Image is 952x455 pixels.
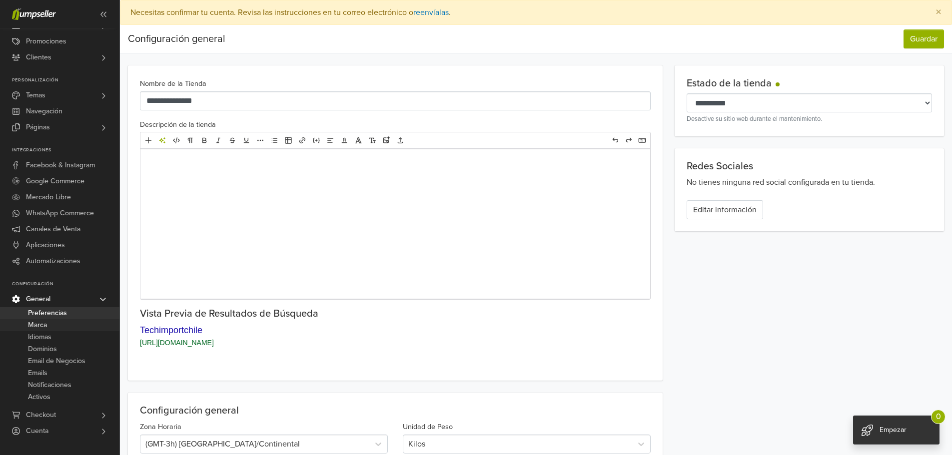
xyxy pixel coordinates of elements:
[394,134,407,147] a: Subir archivos
[28,391,50,403] span: Activos
[140,324,202,334] span: Techimportchile
[687,160,932,172] div: Redes Sociales
[936,5,942,19] span: ×
[28,343,57,355] span: Dominios
[28,379,71,391] span: Notificaciones
[128,29,225,49] div: Configuración general
[28,307,67,319] span: Preferencias
[184,134,197,147] a: Formato
[26,407,56,423] span: Checkout
[28,355,85,367] span: Email de Negocios
[198,134,211,147] a: Negrita
[26,87,45,103] span: Temas
[352,134,365,147] a: Fuente
[413,7,449,17] a: reenvíalas
[140,339,214,347] a: [URL][DOMAIN_NAME]
[254,134,267,147] a: Más formato
[26,205,94,221] span: WhatsApp Commerce
[26,119,50,135] span: Páginas
[338,134,351,147] a: Color del texto
[12,77,119,83] p: Personalización
[142,134,155,147] a: Añadir
[26,291,50,307] span: General
[380,134,393,147] a: Subir imágenes
[687,115,822,123] small: Desactive su sitio web durante el mantenimiento.
[26,423,48,439] span: Cuenta
[140,308,318,320] label: Vista Previa de Resultados de Búsqueda
[282,134,295,147] a: Tabla
[26,33,66,49] span: Promociones
[140,405,651,417] div: Configuración general
[226,134,239,147] a: Eliminado
[622,134,635,147] a: Rehacer
[324,134,337,147] a: Alineación
[679,176,940,188] div: No tienes ninguna red social configurada en tu tienda.
[12,147,119,153] p: Integraciones
[170,134,183,147] a: HTML
[212,134,225,147] a: Cursiva
[240,134,253,147] a: Subrayado
[26,237,65,253] span: Aplicaciones
[140,119,216,130] label: Descripción de la tienda
[26,103,62,119] span: Navegación
[880,426,907,434] span: Empezar
[853,416,940,445] div: Empezar 0
[403,422,453,433] label: Unidad de Peso
[636,134,649,147] a: Atajos
[26,221,80,237] span: Canales de Venta
[926,0,952,24] button: Close
[904,29,944,48] button: Guardar
[12,281,119,287] p: Configuración
[28,367,47,379] span: Emails
[26,157,95,173] span: Facebook & Instagram
[26,173,84,189] span: Google Commerce
[268,134,281,147] a: Lista
[26,49,51,65] span: Clientes
[156,134,169,147] a: Herramientas de IA
[296,134,309,147] a: Enlace
[28,319,47,331] span: Marca
[687,77,932,89] div: Estado de la tienda
[140,78,206,89] label: Nombre de la Tienda
[609,134,622,147] a: Deshacer
[28,331,51,343] span: Idiomas
[366,134,379,147] a: Tamaño de fuente
[140,422,181,433] label: Zona Horaria
[26,253,80,269] span: Automatizaciones
[687,200,763,219] a: Editar información
[26,189,71,205] span: Mercado Libre
[310,134,323,147] a: Incrustar
[931,410,946,424] span: 0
